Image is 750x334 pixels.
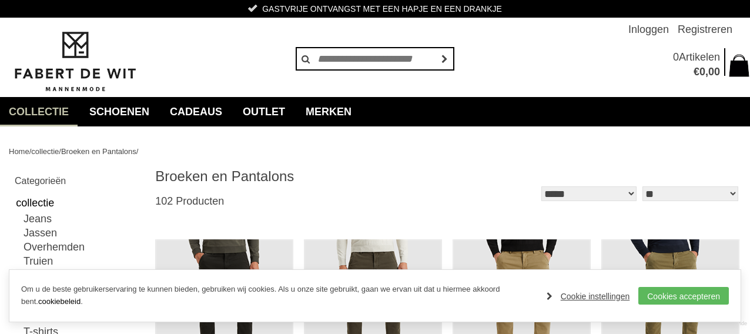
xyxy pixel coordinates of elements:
[234,97,294,126] a: Outlet
[24,212,141,226] a: Jeans
[21,283,535,308] p: Om u de beste gebruikerservaring te kunnen bieden, gebruiken wij cookies. Als u onze site gebruik...
[31,147,59,156] a: collectie
[638,287,729,305] a: Cookies accepteren
[705,66,708,78] span: ,
[38,297,81,306] a: cookiebeleid
[708,66,720,78] span: 00
[24,254,141,268] a: Truien
[136,147,139,156] span: /
[24,240,141,254] a: Overhemden
[59,147,61,156] span: /
[24,226,141,240] a: Jassen
[15,194,141,212] a: collectie
[161,97,231,126] a: Cadeaus
[678,18,732,41] a: Registreren
[9,147,29,156] a: Home
[155,168,448,185] h1: Broeken en Pantalons
[61,147,136,156] a: Broeken en Pantalons
[547,288,630,305] a: Cookie instellingen
[679,51,720,63] span: Artikelen
[628,18,669,41] a: Inloggen
[24,268,141,282] a: Schoenen
[673,51,679,63] span: 0
[155,195,224,207] span: 102 Producten
[29,147,32,156] span: /
[694,66,699,78] span: €
[15,173,141,188] h2: Categorieën
[297,97,360,126] a: Merken
[699,66,705,78] span: 0
[9,30,141,93] img: Fabert de Wit
[81,97,158,126] a: Schoenen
